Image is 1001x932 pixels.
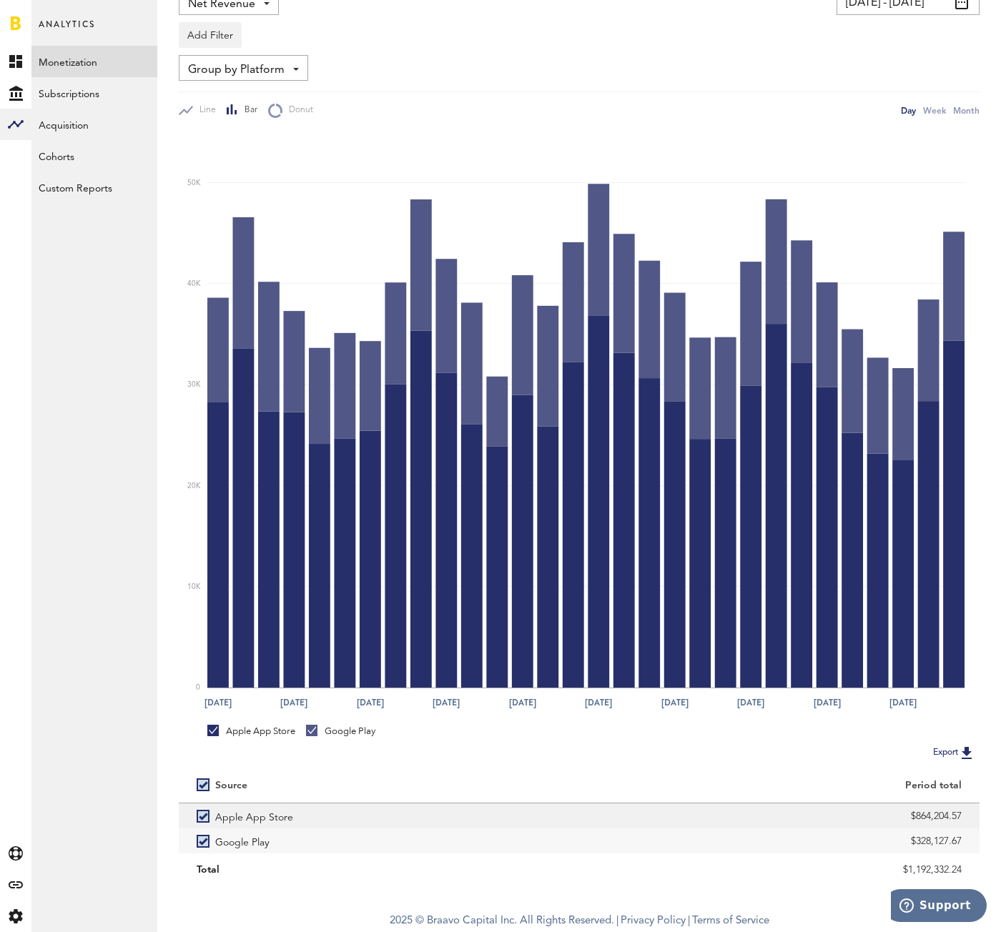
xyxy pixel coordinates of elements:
[953,103,980,118] div: Month
[621,916,686,926] a: Privacy Policy
[196,684,200,691] text: 0
[929,743,980,762] button: Export
[692,916,769,926] a: Terms of Service
[187,382,201,389] text: 30K
[597,805,962,827] div: $864,204.57
[923,103,946,118] div: Week
[282,104,313,116] span: Donut
[737,696,764,709] text: [DATE]
[958,744,975,761] img: Export
[187,482,201,490] text: 20K
[187,583,201,590] text: 10K
[661,696,689,709] text: [DATE]
[204,696,232,709] text: [DATE]
[197,859,561,881] div: Total
[188,58,285,82] span: Group by Platform
[597,780,962,792] div: Period total
[187,179,201,187] text: 50K
[357,696,384,709] text: [DATE]
[31,109,157,140] a: Acquisition
[31,140,157,172] a: Cohorts
[193,104,216,116] span: Line
[433,696,460,709] text: [DATE]
[39,16,95,46] span: Analytics
[585,696,612,709] text: [DATE]
[509,696,536,709] text: [DATE]
[390,911,614,932] span: 2025 © Braavo Capital Inc. All Rights Reserved.
[889,696,917,709] text: [DATE]
[215,780,247,792] div: Source
[597,859,962,881] div: $1,192,332.24
[31,172,157,203] a: Custom Reports
[891,889,987,925] iframe: Opens a widget where you can find more information
[31,46,157,77] a: Monetization
[215,828,270,853] span: Google Play
[215,803,293,828] span: Apple App Store
[814,696,841,709] text: [DATE]
[31,77,157,109] a: Subscriptions
[901,103,916,118] div: Day
[207,725,295,738] div: Apple App Store
[306,725,375,738] div: Google Play
[187,280,201,287] text: 40K
[597,831,962,852] div: $328,127.67
[179,22,242,48] button: Add Filter
[238,104,257,116] span: Bar
[280,696,307,709] text: [DATE]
